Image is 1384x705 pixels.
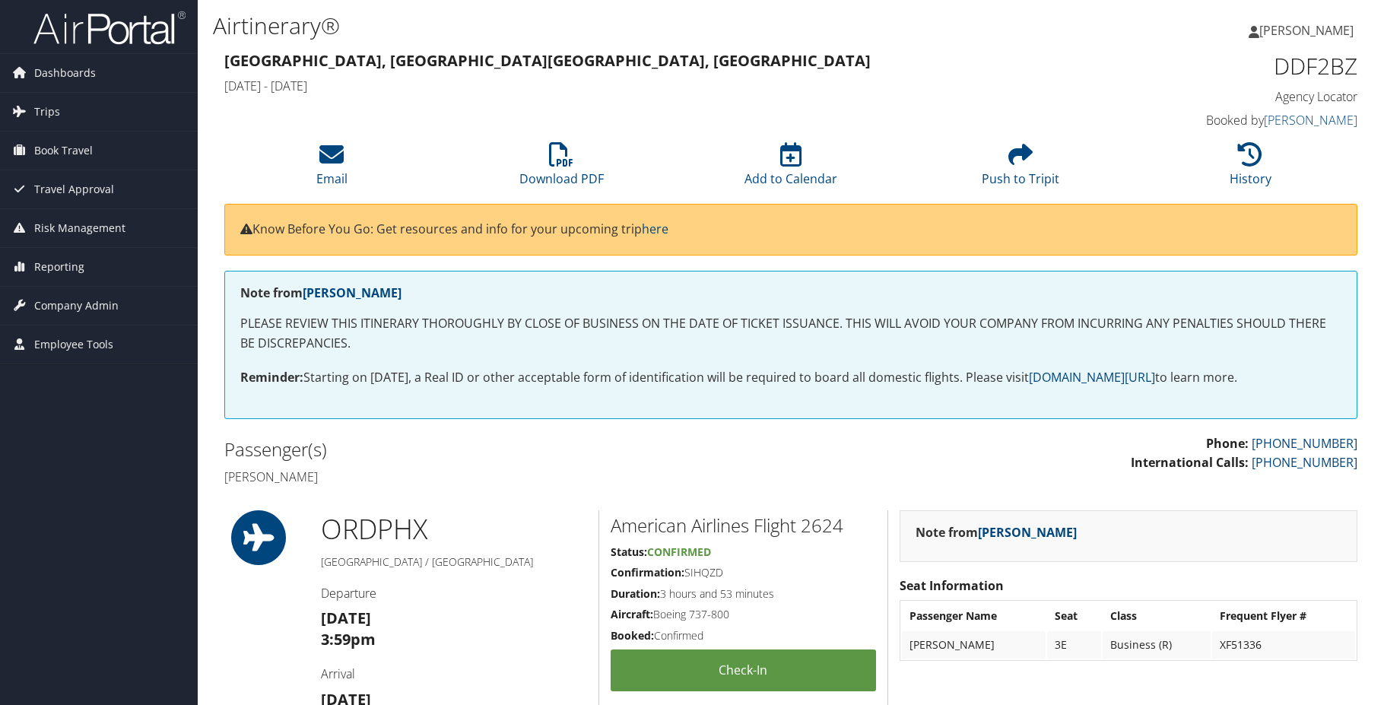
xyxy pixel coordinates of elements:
strong: International Calls: [1131,454,1249,471]
span: Book Travel [34,132,93,170]
strong: 3:59pm [321,629,376,649]
strong: Note from [916,524,1077,541]
strong: Note from [240,284,402,301]
p: Know Before You Go: Get resources and info for your upcoming trip [240,220,1341,240]
a: Email [316,151,348,187]
h4: Booked by [1091,112,1357,129]
h1: DDF2BZ [1091,50,1357,82]
a: here [642,221,668,237]
th: Passenger Name [902,602,1046,630]
span: Risk Management [34,209,125,247]
strong: Seat Information [900,577,1004,594]
span: Trips [34,93,60,131]
a: [PERSON_NAME] [1264,112,1357,129]
th: Frequent Flyer # [1212,602,1355,630]
img: airportal-logo.png [33,10,186,46]
h1: Airtinerary® [213,10,983,42]
h5: 3 hours and 53 minutes [611,586,876,602]
th: Seat [1047,602,1100,630]
td: XF51336 [1212,631,1355,659]
span: Travel Approval [34,170,114,208]
a: [PHONE_NUMBER] [1252,454,1357,471]
span: Reporting [34,248,84,286]
th: Class [1103,602,1211,630]
strong: Aircraft: [611,607,653,621]
p: Starting on [DATE], a Real ID or other acceptable form of identification will be required to boar... [240,368,1341,388]
h5: Boeing 737-800 [611,607,876,622]
a: [PERSON_NAME] [978,524,1077,541]
h4: [PERSON_NAME] [224,468,779,485]
span: Confirmed [647,545,711,559]
h5: [GEOGRAPHIC_DATA] / [GEOGRAPHIC_DATA] [321,554,587,570]
a: Check-in [611,649,876,691]
a: Add to Calendar [744,151,837,187]
a: [DOMAIN_NAME][URL] [1029,369,1155,386]
td: 3E [1047,631,1100,659]
strong: [GEOGRAPHIC_DATA], [GEOGRAPHIC_DATA] [GEOGRAPHIC_DATA], [GEOGRAPHIC_DATA] [224,50,871,71]
strong: Reminder: [240,369,303,386]
h4: Departure [321,585,587,602]
span: Company Admin [34,287,119,325]
a: Download PDF [519,151,604,187]
strong: [DATE] [321,608,371,628]
h4: Arrival [321,665,587,682]
strong: Status: [611,545,647,559]
h4: [DATE] - [DATE] [224,78,1068,94]
span: Dashboards [34,54,96,92]
h2: American Airlines Flight 2624 [611,513,876,538]
span: Employee Tools [34,326,113,364]
h2: Passenger(s) [224,437,779,462]
p: PLEASE REVIEW THIS ITINERARY THOROUGHLY BY CLOSE OF BUSINESS ON THE DATE OF TICKET ISSUANCE. THIS... [240,314,1341,353]
td: Business (R) [1103,631,1211,659]
td: [PERSON_NAME] [902,631,1046,659]
h4: Agency Locator [1091,88,1357,105]
a: Push to Tripit [982,151,1059,187]
h5: SIHQZD [611,565,876,580]
h5: Confirmed [611,628,876,643]
span: [PERSON_NAME] [1259,22,1354,39]
strong: Duration: [611,586,660,601]
a: [PERSON_NAME] [1249,8,1369,53]
strong: Confirmation: [611,565,684,580]
a: [PERSON_NAME] [303,284,402,301]
strong: Booked: [611,628,654,643]
a: History [1230,151,1271,187]
h1: ORD PHX [321,510,587,548]
a: [PHONE_NUMBER] [1252,435,1357,452]
strong: Phone: [1206,435,1249,452]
